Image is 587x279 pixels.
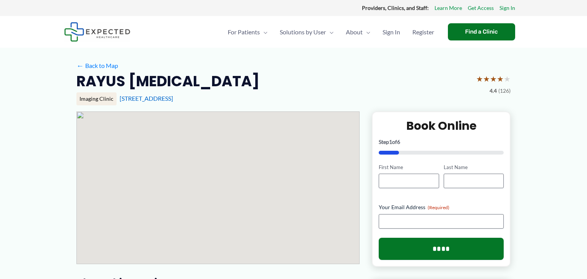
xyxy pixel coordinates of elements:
[64,22,130,42] img: Expected Healthcare Logo - side, dark font, small
[280,19,326,45] span: Solutions by User
[379,203,504,211] label: Your Email Address
[406,19,440,45] a: Register
[76,60,118,71] a: ←Back to Map
[76,72,259,90] h2: RAYUS [MEDICAL_DATA]
[389,139,392,145] span: 1
[76,62,84,69] span: ←
[120,95,173,102] a: [STREET_ADDRESS]
[222,19,274,45] a: For PatientsMenu Toggle
[362,5,429,11] strong: Providers, Clinics, and Staff:
[379,118,504,133] h2: Book Online
[383,19,400,45] span: Sign In
[222,19,440,45] nav: Primary Site Navigation
[379,164,439,171] label: First Name
[504,72,511,86] span: ★
[274,19,340,45] a: Solutions by UserMenu Toggle
[497,72,504,86] span: ★
[76,92,117,105] div: Imaging Clinic
[346,19,363,45] span: About
[490,72,497,86] span: ★
[468,3,494,13] a: Get Access
[340,19,376,45] a: AboutMenu Toggle
[498,86,511,96] span: (126)
[376,19,406,45] a: Sign In
[428,205,449,210] span: (Required)
[435,3,462,13] a: Learn More
[228,19,260,45] span: For Patients
[363,19,370,45] span: Menu Toggle
[397,139,400,145] span: 6
[444,164,504,171] label: Last Name
[379,139,504,145] p: Step of
[412,19,434,45] span: Register
[490,86,497,96] span: 4.4
[476,72,483,86] span: ★
[483,72,490,86] span: ★
[499,3,515,13] a: Sign In
[260,19,268,45] span: Menu Toggle
[448,23,515,40] a: Find a Clinic
[326,19,334,45] span: Menu Toggle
